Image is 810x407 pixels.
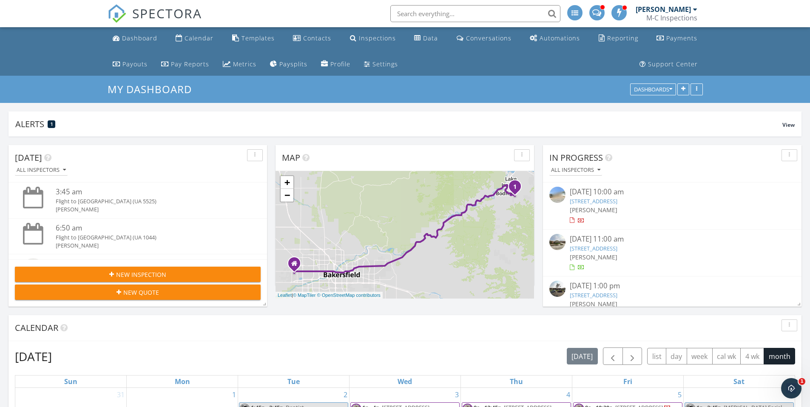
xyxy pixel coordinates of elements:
button: All Inspectors [15,165,68,176]
a: Support Center [636,57,701,72]
a: © OpenStreetMap contributors [317,293,381,298]
img: streetview [549,234,566,250]
button: 4 wk [740,348,764,364]
div: [DATE] 10:00 am [570,187,775,197]
button: Previous month [603,347,623,365]
span: New Quote [123,288,159,297]
a: [STREET_ADDRESS] [570,197,617,205]
a: My Dashboard [108,82,199,96]
div: 6:50 am [56,223,240,233]
div: Dashboards [634,87,672,93]
a: Payouts [109,57,151,72]
div: Metrics [233,60,256,68]
div: Alerts [15,118,782,130]
span: [PERSON_NAME] [570,253,617,261]
div: Automations [540,34,580,42]
div: Dashboard [122,34,157,42]
div: Data [423,34,438,42]
a: Go to September 5, 2025 [676,388,683,401]
span: 1 [51,121,53,127]
a: Thursday [508,376,525,387]
button: month [764,348,795,364]
button: New Quote [15,285,261,300]
a: Saturday [732,376,746,387]
a: Company Profile [318,57,354,72]
a: Pay Reports [158,57,213,72]
div: M-C Inspections [646,14,697,22]
div: Flight to [GEOGRAPHIC_DATA] (UA 5525) [56,197,240,205]
a: Metrics [219,57,260,72]
iframe: Intercom live chat [781,378,801,398]
div: All Inspectors [551,167,600,173]
a: Inspections [347,31,399,46]
a: Wednesday [396,376,414,387]
div: | [276,292,383,299]
img: streetview [549,281,566,297]
div: Profile [330,60,350,68]
button: cal wk [712,348,741,364]
a: Go to September 4, 2025 [565,388,572,401]
span: [PERSON_NAME] [570,300,617,308]
a: Reporting [595,31,642,46]
button: list [647,348,666,364]
a: Templates [229,31,278,46]
img: streetview [15,259,51,295]
div: Inspections [359,34,396,42]
span: 1 [799,378,805,385]
div: Contacts [303,34,331,42]
a: Payments [653,31,701,46]
span: New Inspection [116,270,166,279]
div: [PERSON_NAME] [56,242,240,250]
a: Monday [173,376,192,387]
div: Support Center [648,60,698,68]
a: Sunday [63,376,79,387]
h2: [DATE] [15,348,52,365]
i: 1 [513,184,517,190]
a: Data [411,31,441,46]
a: Tuesday [286,376,301,387]
a: Settings [361,57,401,72]
div: 15319 Anita Catrina, Bakersfield CA 93314 [294,263,299,268]
a: Conversations [453,31,515,46]
div: Payments [666,34,697,42]
button: Dashboards [630,84,676,96]
a: Dashboard [109,31,161,46]
a: SPECTORA [108,11,202,29]
div: Conversations [466,34,512,42]
button: New Inspection [15,267,261,282]
button: day [666,348,687,364]
a: Friday [622,376,634,387]
a: Go to September 1, 2025 [230,388,238,401]
span: Calendar [15,322,58,333]
div: 2 Kearns Dr, Bodfish, CA 93205 [515,186,520,191]
div: Payouts [122,60,148,68]
a: Zoom in [281,176,293,189]
a: Go to August 31, 2025 [115,388,126,401]
input: Search everything... [390,5,560,22]
a: [DATE] 1:00 pm [STREET_ADDRESS] [PERSON_NAME] [549,281,795,319]
a: Contacts [290,31,335,46]
button: All Inspectors [549,165,602,176]
a: 8:00 am [STREET_ADDRESS][PERSON_NAME][PERSON_NAME] [PERSON_NAME] Confirm 1 hours and 23 minutes d... [15,259,261,314]
a: [STREET_ADDRESS] [570,291,617,299]
div: [PERSON_NAME] [636,5,691,14]
a: [DATE] 11:00 am [STREET_ADDRESS] [PERSON_NAME] [549,234,795,272]
div: All Inspectors [17,167,66,173]
span: View [782,121,795,128]
span: SPECTORA [132,4,202,22]
button: [DATE] [567,348,598,364]
div: Paysplits [279,60,307,68]
div: Templates [242,34,275,42]
a: © MapTiler [293,293,316,298]
a: [DATE] 10:00 am [STREET_ADDRESS] [PERSON_NAME] [549,187,795,225]
img: streetview [549,187,566,203]
div: Pay Reports [171,60,209,68]
span: [DATE] [15,152,42,163]
a: Calendar [172,31,217,46]
div: [DATE] 11:00 am [570,234,775,245]
div: [DATE] 1:00 pm [570,281,775,291]
a: Go to September 2, 2025 [342,388,349,401]
a: Paysplits [267,57,311,72]
div: Settings [372,60,398,68]
img: The Best Home Inspection Software - Spectora [108,4,126,23]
